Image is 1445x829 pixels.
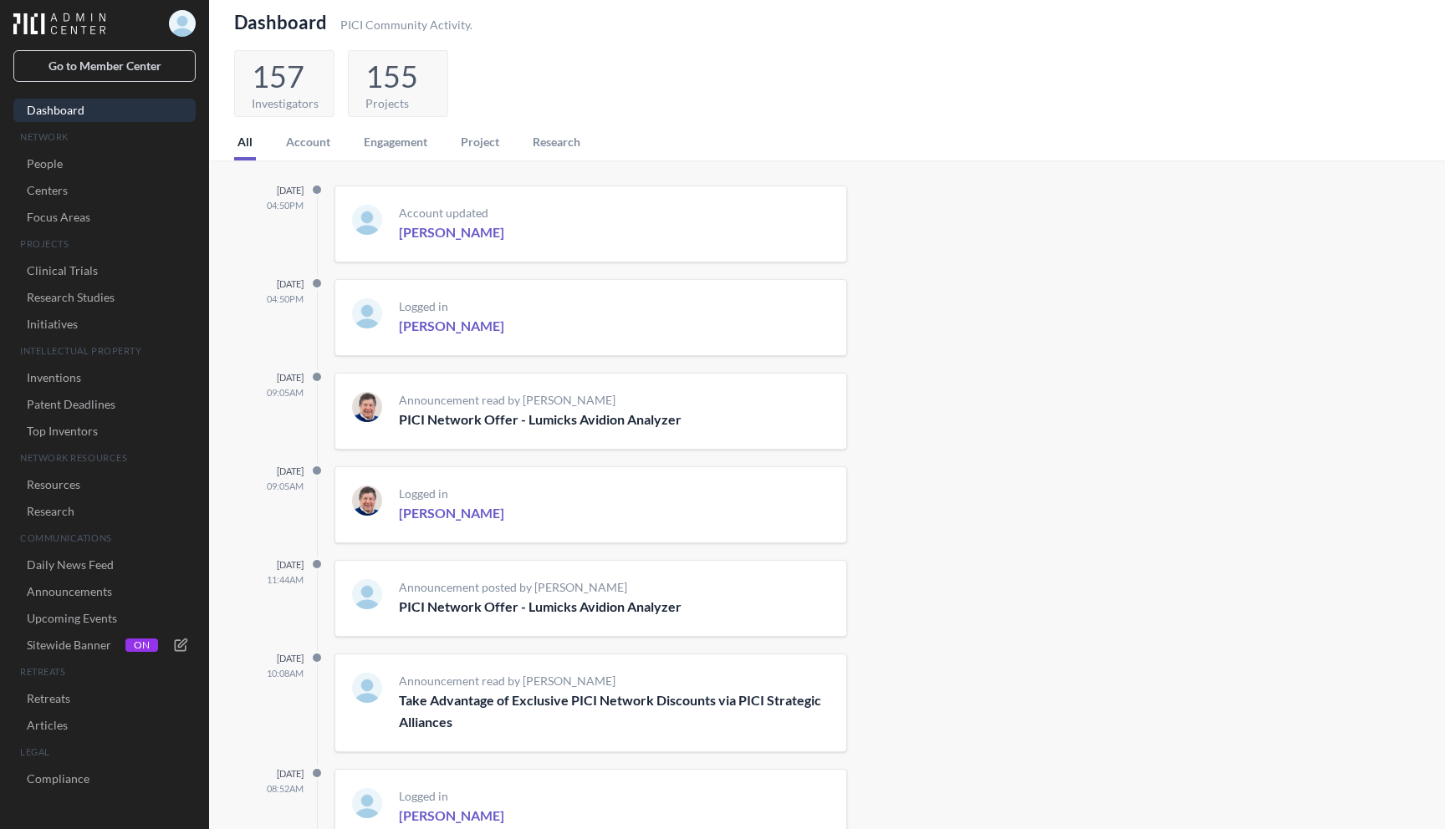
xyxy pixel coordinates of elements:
[365,59,431,93] p: 155
[13,740,196,764] button: LEGAL
[13,580,196,603] a: Announcements
[267,382,304,403] div: 09:05AM
[13,259,196,282] a: Clinical Trials
[252,59,317,93] p: 157
[267,663,304,684] div: 10:08AM
[399,224,504,240] a: [PERSON_NAME]
[399,673,830,689] p: Announcement read by
[234,120,1305,160] nav: Tabs
[399,298,504,315] p: Logged in
[529,120,584,160] button: Research
[13,420,196,443] a: Top Inventors
[13,553,196,577] a: Daily News Feed
[234,120,256,160] button: All
[13,366,196,389] a: Inventions
[399,692,821,730] a: Take Advantage of Exclusive PICI Network Discounts via PICI Strategic Alliances
[13,446,196,470] button: NETWORK RESOURCES
[234,10,340,35] h1: Dashboard
[13,125,196,149] button: NETWORK
[365,59,431,110] a: 155Projects
[13,286,196,309] a: Research Studies
[13,13,106,34] img: Workflow
[20,531,192,545] span: COMMUNICATIONS
[277,186,304,195] div: [DATE]
[20,665,192,679] span: RETREATS
[252,96,319,110] span: Investigators
[13,526,196,550] button: COMMUNICATIONS
[20,344,192,358] span: INTELLECTUAL PROPERTY
[277,466,304,476] div: [DATE]
[13,500,196,523] a: Research
[13,339,196,363] button: INTELLECTUAL PROPERTY
[20,451,192,465] span: NETWORK RESOURCES
[399,392,682,409] p: Announcement read by
[277,373,304,382] div: [DATE]
[277,560,304,569] div: [DATE]
[13,687,196,710] a: Retreats
[125,638,158,652] span: ON
[340,17,472,33] p: PICI Community Activity.
[277,769,304,778] div: [DATE]
[13,393,196,416] a: Patent Deadlines
[360,120,431,160] button: Engagement
[13,206,196,229] a: Focus Areas
[13,313,196,336] a: Initiatives
[20,130,192,144] span: NETWORK
[365,96,409,110] span: Projects
[20,745,192,759] span: LEGAL
[13,767,196,791] a: Compliance
[267,476,304,496] div: 09:05AM
[399,205,504,221] p: Account updated
[20,237,192,251] span: PROJECTS
[267,778,304,799] div: 08:52AM
[399,598,682,614] a: PICI Network Offer - Lumicks Avidion Analyzer
[534,580,627,594] a: [PERSON_NAME]
[252,59,319,110] a: 157Investigators
[399,411,682,427] a: PICI Network Offer - Lumicks Avidion Analyzer
[13,633,196,657] button: Sitewide BannerON
[13,473,196,496] a: Resources
[267,195,304,216] div: 04:50PM
[399,318,504,333] a: [PERSON_NAME]
[399,788,504,805] p: Logged in
[13,232,196,256] button: PROJECTS
[277,279,304,288] div: [DATE]
[13,50,196,82] a: Go to Member Center
[399,486,504,502] p: Logged in
[13,152,196,175] a: People
[399,505,504,521] a: [PERSON_NAME]
[267,288,304,309] div: 04:50PM
[13,607,196,630] a: Upcoming Events
[13,99,196,122] a: Dashboard
[13,179,196,202] a: Centers
[13,660,196,684] button: RETREATS
[399,579,682,596] p: Announcement posted by
[13,714,196,737] a: Articles
[457,120,503,160] button: Project
[523,674,615,688] a: [PERSON_NAME]
[399,807,504,823] a: [PERSON_NAME]
[283,120,334,160] button: Account
[523,393,615,407] a: [PERSON_NAME]
[267,569,304,590] div: 11:44AM
[277,654,304,663] div: [DATE]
